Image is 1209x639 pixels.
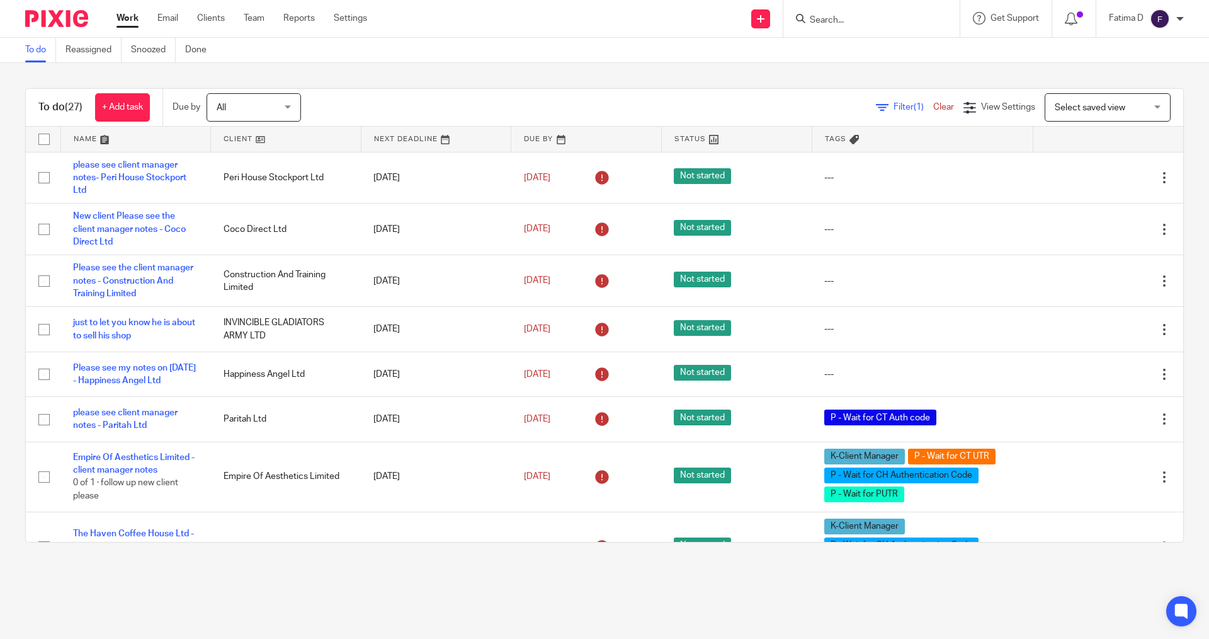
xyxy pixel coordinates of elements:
[217,103,226,112] span: All
[824,223,1020,236] div: ---
[65,102,82,112] span: (27)
[211,352,361,396] td: Happiness Angel Ltd
[674,272,731,287] span: Not started
[211,442,361,512] td: Empire Of Aesthetics Limited
[824,368,1020,381] div: ---
[25,10,88,27] img: Pixie
[1150,9,1170,29] img: svg%3E
[824,519,905,534] span: K-Client Manager
[674,220,731,236] span: Not started
[824,449,905,464] span: K-Client Manager
[674,365,731,381] span: Not started
[73,479,178,501] span: 0 of 1 · follow up new client please
[211,512,361,582] td: The Haven Coffee House Ltd
[185,38,216,62] a: Done
[361,152,511,204] td: [DATE]
[73,364,196,385] a: Please see my notes on [DATE] - Happiness Angel Ltd
[173,101,200,113] p: Due by
[334,12,367,25] a: Settings
[524,370,550,379] span: [DATE]
[809,15,922,26] input: Search
[824,171,1020,184] div: ---
[674,410,731,425] span: Not started
[65,38,122,62] a: Reassigned
[25,38,56,62] a: To do
[116,12,139,25] a: Work
[524,415,550,423] span: [DATE]
[211,204,361,255] td: Coco Direct Ltd
[283,12,315,25] a: Reports
[73,263,193,298] a: Please see the client manager notes - Construction And Training Limited
[908,449,996,464] span: P - Wait for CT UTR
[981,103,1035,112] span: View Settings
[38,101,82,114] h1: To do
[361,204,511,255] td: [DATE]
[674,320,731,336] span: Not started
[73,408,178,430] a: please see client manager notes - Paritah Ltd
[73,529,194,551] a: The Haven Coffee House Ltd - new client
[914,103,924,112] span: (1)
[894,103,933,112] span: Filter
[674,168,731,184] span: Not started
[131,38,176,62] a: Snoozed
[361,307,511,352] td: [DATE]
[524,277,550,285] span: [DATE]
[1055,103,1125,112] span: Select saved view
[73,318,195,340] a: just to let you know he is about to sell his shop
[361,442,511,512] td: [DATE]
[361,255,511,307] td: [DATE]
[157,12,178,25] a: Email
[211,255,361,307] td: Construction And Training Limited
[211,397,361,442] td: Paritah Ltd
[933,103,954,112] a: Clear
[524,472,550,481] span: [DATE]
[73,212,186,246] a: New client Please see the client manager notes - Coco Direct Ltd
[1109,12,1144,25] p: Fatima D
[524,225,550,234] span: [DATE]
[674,538,731,553] span: Not started
[197,12,225,25] a: Clients
[73,453,195,475] a: Empire Of Aesthetics Limited -client manager notes
[524,173,550,182] span: [DATE]
[824,275,1020,287] div: ---
[824,486,904,502] span: P - Wait for PUTR
[361,352,511,396] td: [DATE]
[824,323,1020,335] div: ---
[674,468,731,483] span: Not started
[73,161,186,195] a: please see client manager notes- Peri House Stockport Ltd
[825,135,846,142] span: Tags
[990,14,1039,23] span: Get Support
[211,307,361,352] td: INVINCIBLE GLADIATORS ARMY LTD
[95,93,150,122] a: + Add task
[824,538,979,553] span: P - Wait for CH Authentication Code
[211,152,361,204] td: Peri House Stockport Ltd
[361,397,511,442] td: [DATE]
[361,512,511,582] td: [DATE]
[824,468,979,483] span: P - Wait for CH Authentication Code
[524,325,550,333] span: [DATE]
[244,12,264,25] a: Team
[824,410,936,425] span: P - Wait for CT Auth code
